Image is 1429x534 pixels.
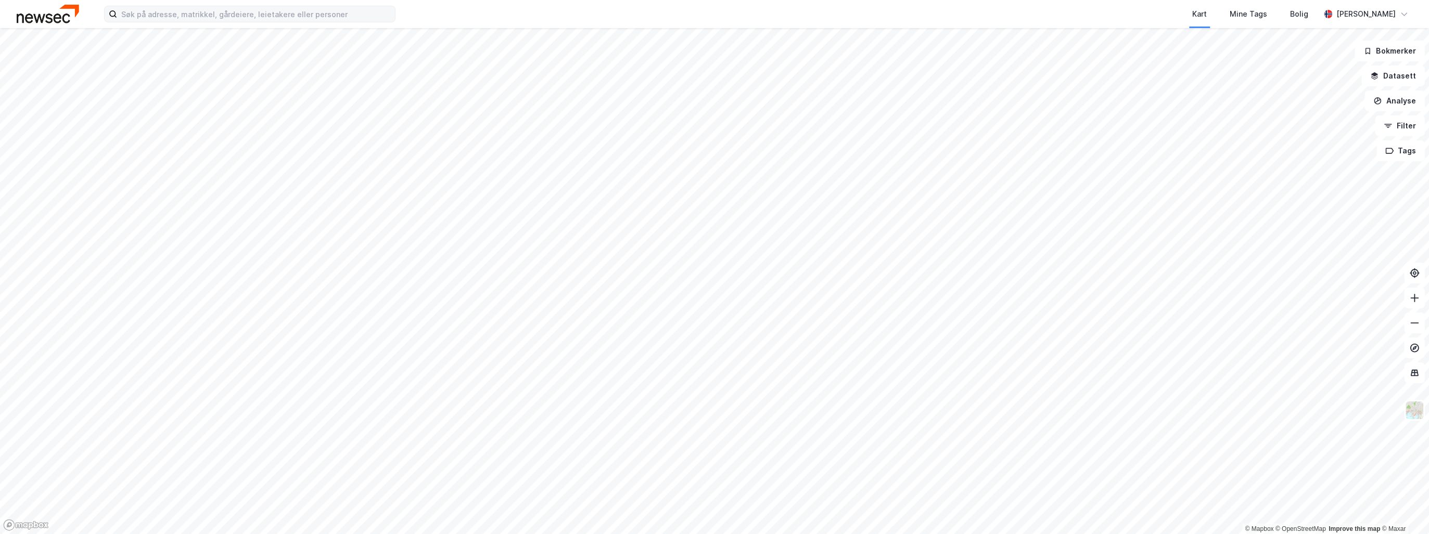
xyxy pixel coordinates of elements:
[1290,8,1308,20] div: Bolig
[117,6,395,22] input: Søk på adresse, matrikkel, gårdeiere, leietakere eller personer
[1377,484,1429,534] iframe: Chat Widget
[1230,8,1267,20] div: Mine Tags
[17,5,79,23] img: newsec-logo.f6e21ccffca1b3a03d2d.png
[1336,8,1396,20] div: [PERSON_NAME]
[1192,8,1207,20] div: Kart
[1377,484,1429,534] div: Kontrollprogram for chat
